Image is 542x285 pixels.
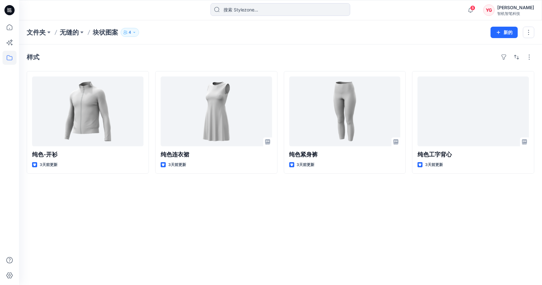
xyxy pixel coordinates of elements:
[60,29,79,36] font: 无缝的
[289,151,318,158] font: 纯色紧身裤
[27,29,46,36] font: 文件夹
[93,29,118,36] font: 块状图案
[60,28,79,37] a: 无缝的
[129,30,131,35] font: 4
[289,76,401,146] a: 纯色紧身裤
[497,5,534,10] font: [PERSON_NAME]
[497,11,520,16] font: 智机智笔科技
[27,28,46,37] a: 文件夹
[27,53,39,61] font: 样式
[486,7,492,13] font: YG
[40,162,57,167] font: 3天前更新
[418,76,529,146] a: 纯色工字背心
[297,162,315,167] font: 3天前更新
[472,5,474,10] font: 8
[418,151,452,158] font: 纯色工字背心
[211,3,350,16] input: 搜索 Stylezone...
[425,162,443,167] font: 3天前更新
[32,151,57,158] font: 纯色-开衫
[491,27,518,38] button: 新的
[168,162,186,167] font: 3天前更新
[121,28,139,37] button: 4
[161,76,272,146] a: 纯色连衣裙
[161,151,189,158] font: 纯色连衣裙
[32,76,144,146] a: 纯色-开衫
